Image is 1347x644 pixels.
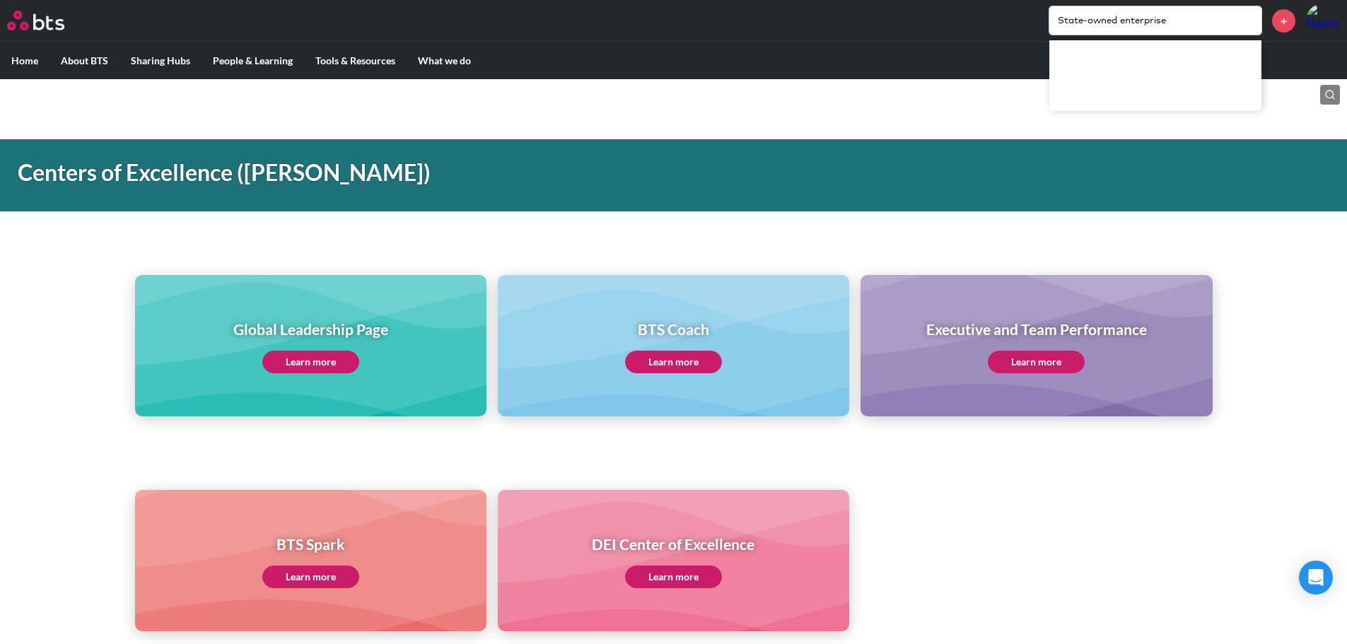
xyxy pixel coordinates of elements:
a: Learn more [262,566,359,588]
a: Learn more [625,566,722,588]
label: People & Learning [202,42,304,79]
a: + [1272,9,1295,33]
a: Profile [1306,4,1340,37]
img: Naphinya Rassamitat [1306,4,1340,37]
label: What we do [407,42,482,79]
h1: BTS Coach [625,319,722,339]
h1: DEI Center of Excellence [592,534,754,554]
h1: Centers of Excellence ([PERSON_NAME]) [18,157,935,189]
div: Open Intercom Messenger [1299,561,1333,595]
label: Sharing Hubs [119,42,202,79]
h1: BTS Spark [262,534,359,554]
a: Go home [7,11,91,30]
a: Learn more [625,351,722,373]
a: Learn more [262,351,359,373]
label: About BTS [49,42,119,79]
h1: Executive and Team Performance [926,319,1147,339]
label: Tools & Resources [304,42,407,79]
a: Learn more [988,351,1085,373]
h1: Global Leadership Page [233,319,388,339]
img: BTS Logo [7,11,64,30]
